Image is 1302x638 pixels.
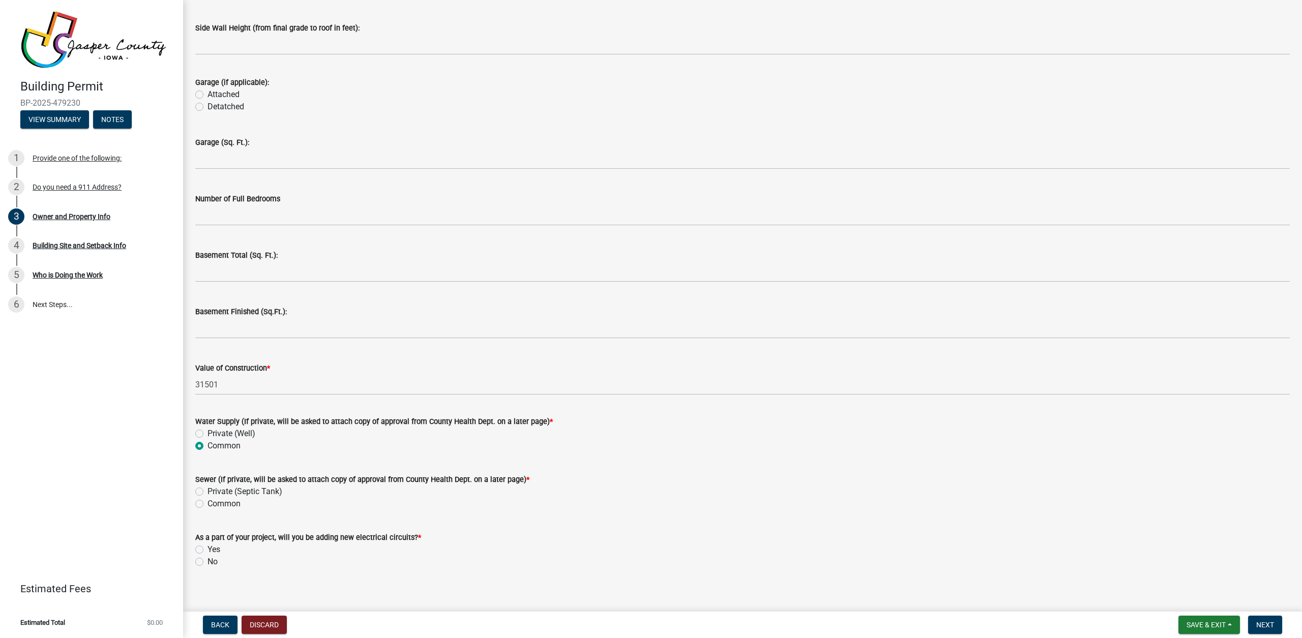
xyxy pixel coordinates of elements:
button: Back [203,616,238,634]
span: Back [211,621,229,629]
a: Estimated Fees [8,579,167,599]
button: Discard [242,616,287,634]
button: Notes [93,110,132,129]
label: Private (Septic Tank) [208,485,282,498]
span: BP-2025-479230 [20,98,163,108]
span: Estimated Total [20,619,65,626]
h4: Building Permit [20,79,175,94]
label: Basement Finished (Sq.Ft.): [195,309,287,316]
div: Who is Doing the Work [33,271,103,279]
button: View Summary [20,110,89,129]
img: Jasper County, Iowa [20,11,167,69]
label: Detatched [208,101,244,113]
label: Value of Construction [195,365,270,372]
div: 3 [8,208,24,225]
div: Owner and Property Info [33,213,110,220]
div: 4 [8,237,24,254]
div: 1 [8,150,24,166]
label: Yes [208,543,220,556]
div: Do you need a 911 Address? [33,184,122,191]
label: Attached [208,88,240,101]
label: As a part of your project, will you be adding new electrical circuits? [195,534,421,541]
label: Garage (Sq. Ft.): [195,139,249,146]
button: Next [1248,616,1282,634]
span: Save & Exit [1187,621,1226,629]
div: Building Site and Setback Info [33,242,126,249]
button: Save & Exit [1178,616,1240,634]
label: Side Wall Height (from final grade to roof in feet): [195,25,360,32]
label: Common [208,440,241,452]
span: Next [1256,621,1274,629]
label: No [208,556,218,568]
div: 6 [8,296,24,313]
wm-modal-confirm: Summary [20,116,89,124]
span: $0.00 [147,619,163,626]
wm-modal-confirm: Notes [93,116,132,124]
div: 2 [8,179,24,195]
div: 5 [8,267,24,283]
label: Number of Full Bedrooms [195,196,280,203]
div: Provide one of the following: [33,155,122,162]
label: Basement Total (Sq. Ft.): [195,252,278,259]
label: Sewer (If private, will be asked to attach copy of approval from County Health Dept. on a later p... [195,476,529,483]
label: Water Supply (If private, will be asked to attach copy of approval from County Health Dept. on a ... [195,418,553,426]
label: Private (Well) [208,428,255,440]
label: Garage (if applicable): [195,79,269,86]
label: Common [208,498,241,510]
